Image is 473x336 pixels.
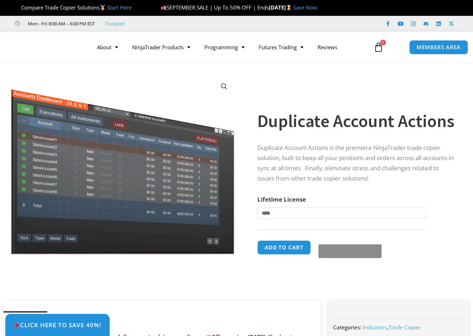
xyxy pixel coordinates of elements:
button: Add to cart [257,240,311,255]
span: Compare Trade Copier Solutions [15,4,131,11]
img: 🎉 [14,322,20,328]
button: Buy with GPay [318,244,382,258]
h1: Duplicate Account Actions [257,109,455,133]
a: 0 [363,37,394,57]
a: Reviews [311,39,344,55]
a: Futures Trading [252,39,311,55]
strong: [DATE] [269,4,293,11]
img: 🥇 [100,5,105,10]
img: 🏆 [16,5,21,10]
span: Mon - Fri: 8:00 AM – 6:00 PM EST [26,19,95,28]
nav: Menu [90,39,369,55]
a: Save Now [293,4,317,11]
a: Programming [197,39,252,55]
p: Duplicate Account Actions is the premiere NinjaTrader trade copier solution, built to keep all yo... [257,143,455,184]
span: MEMBERS AREA [417,45,461,50]
span: 0 [380,40,386,45]
a: About [90,39,125,55]
img: ⌛ [286,5,291,10]
a: NinjaTrader Products [125,39,197,55]
a: View full-screen image gallery [218,80,231,93]
a: Start Here [107,4,131,11]
span: Click Here to save 40%! [13,322,102,328]
img: 🍂 [161,5,166,10]
a: 🎉Click Here to save 40%! [5,314,110,336]
span: SEPTEMBER SALE | Up To 50% OFF | Ends [161,4,269,11]
img: Screenshot 2024-08-26 15414455555 [9,75,236,255]
img: LogoAI | Affordable Indicators – NinjaTrader [9,34,85,60]
a: Trustpilot [105,19,125,28]
label: Lifetime License [257,195,306,203]
a: Description [4,311,47,325]
a: MEMBERS AREA [409,40,468,55]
